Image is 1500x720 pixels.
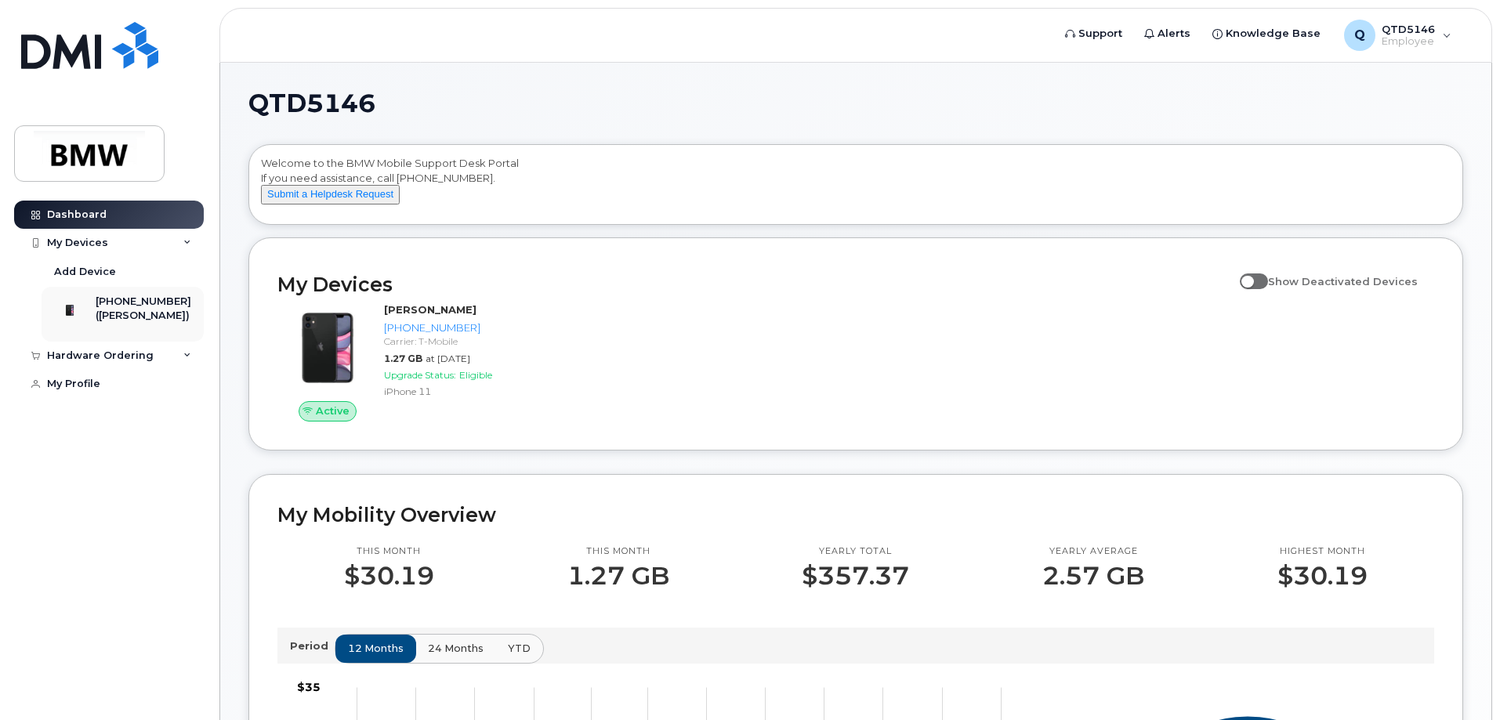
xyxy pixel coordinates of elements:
[1432,652,1488,708] iframe: Messenger Launcher
[261,156,1451,219] div: Welcome to the BMW Mobile Support Desk Portal If you need assistance, call [PHONE_NUMBER].
[1277,562,1368,590] p: $30.19
[567,562,669,590] p: 1.27 GB
[384,335,546,348] div: Carrier: T-Mobile
[802,562,909,590] p: $357.37
[316,403,350,418] span: Active
[384,369,456,381] span: Upgrade Status:
[344,545,434,558] p: This month
[1268,275,1418,288] span: Show Deactivated Devices
[248,92,375,115] span: QTD5146
[384,303,476,316] strong: [PERSON_NAME]
[261,187,400,200] a: Submit a Helpdesk Request
[384,353,422,364] span: 1.27 GB
[277,503,1434,526] h2: My Mobility Overview
[508,641,531,656] span: YTD
[290,639,335,653] p: Period
[384,320,546,335] div: [PHONE_NUMBER]
[344,562,434,590] p: $30.19
[1042,562,1144,590] p: 2.57 GB
[277,302,553,422] a: Active[PERSON_NAME][PHONE_NUMBER]Carrier: T-Mobile1.27 GBat [DATE]Upgrade Status:EligibleiPhone 11
[567,545,669,558] p: This month
[384,385,546,398] div: iPhone 11
[428,641,484,656] span: 24 months
[277,273,1232,296] h2: My Devices
[802,545,909,558] p: Yearly total
[261,185,400,204] button: Submit a Helpdesk Request
[1042,545,1144,558] p: Yearly average
[297,680,321,694] tspan: $35
[426,353,470,364] span: at [DATE]
[290,310,365,385] img: iPhone_11.jpg
[1277,545,1368,558] p: Highest month
[459,369,492,381] span: Eligible
[1240,266,1252,279] input: Show Deactivated Devices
